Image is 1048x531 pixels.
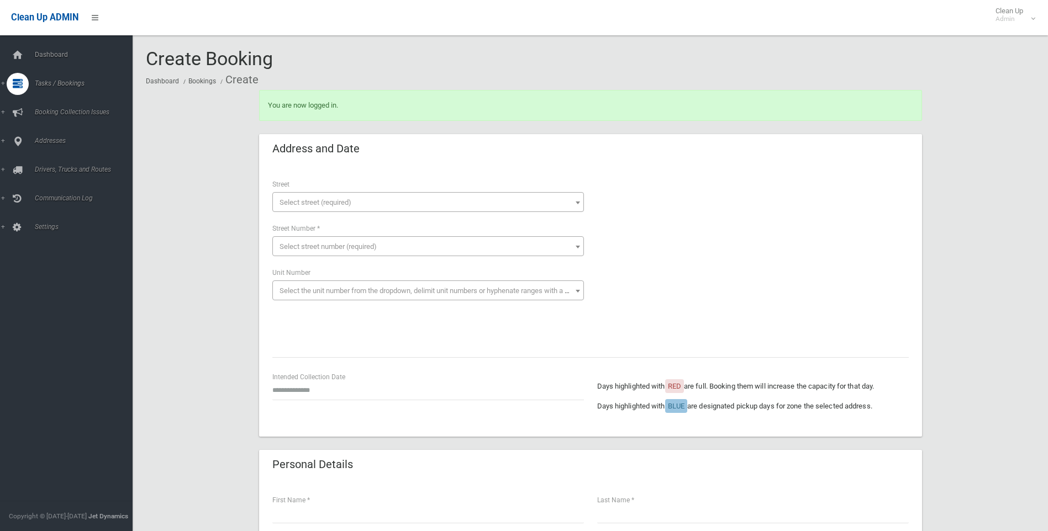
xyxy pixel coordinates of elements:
header: Address and Date [259,138,373,160]
span: Dashboard [31,51,141,59]
span: Clean Up [990,7,1034,23]
span: RED [668,382,681,390]
span: Booking Collection Issues [31,108,141,116]
span: Tasks / Bookings [31,79,141,87]
span: Addresses [31,137,141,145]
p: Days highlighted with are designated pickup days for zone the selected address. [597,400,909,413]
small: Admin [996,15,1023,23]
div: You are now logged in. [259,90,922,121]
a: Dashboard [146,77,179,85]
a: Bookings [188,77,216,85]
span: Select the unit number from the dropdown, delimit unit numbers or hyphenate ranges with a comma [280,286,588,295]
span: Select street number (required) [280,242,377,251]
span: BLUE [668,402,684,410]
span: Drivers, Trucks and Routes [31,166,141,173]
span: Select street (required) [280,198,351,206]
p: Days highlighted with are full. Booking them will increase the capacity for that day. [597,380,909,393]
li: Create [218,70,259,90]
span: Copyright © [DATE]-[DATE] [9,512,87,520]
span: Create Booking [146,47,273,70]
span: Settings [31,223,141,231]
span: Clean Up ADMIN [11,12,78,23]
span: Communication Log [31,194,141,202]
strong: Jet Dynamics [88,512,128,520]
header: Personal Details [259,454,366,475]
